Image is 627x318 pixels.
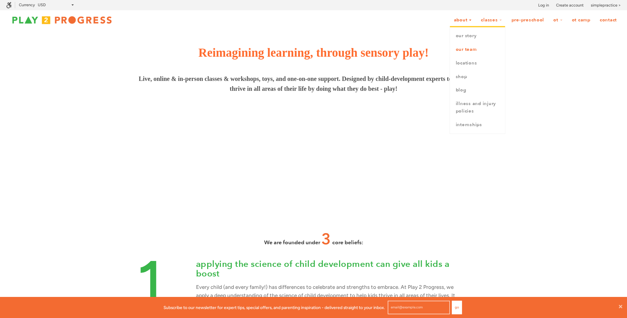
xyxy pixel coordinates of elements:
a: About [450,14,476,26]
img: Play2Progress logo [6,14,118,26]
a: OT [549,14,567,26]
span: From pregnancy through preschool and beyond, we're a comprehensive resource for parents and famil... [135,150,492,172]
span: Live, online & in-person classes & workshops, toys, and one-on-one support. Designed by child-dev... [137,74,490,94]
input: email@example.com [388,301,450,314]
a: Locations [450,56,505,70]
span: Reimagining learning, through sensory play! [198,46,429,59]
h3: We are founded under core beliefs: [137,228,490,250]
span: 3 [321,229,331,250]
p: Subscribe to our newsletter for expert tips, special offers, and parenting inspiration - delivere... [163,304,385,311]
a: Contact [596,14,621,26]
a: Pre-Preschool [507,14,548,26]
a: Shop [450,70,505,84]
a: Our Team [450,43,505,56]
a: Our Story [450,29,505,43]
h3: applying the science of child development can give all kids a boost [196,259,490,279]
a: Classes [477,14,506,26]
button: Go [452,301,462,314]
h2: 1 [137,259,196,306]
a: OT Camp [568,14,594,26]
a: Illness and Injury Policies [450,97,505,118]
label: Currency [19,2,35,7]
a: Blog [450,83,505,97]
a: Log in [538,2,549,8]
a: simplepractice > [591,2,621,8]
a: Create account [556,2,584,8]
a: Internships [450,118,505,132]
